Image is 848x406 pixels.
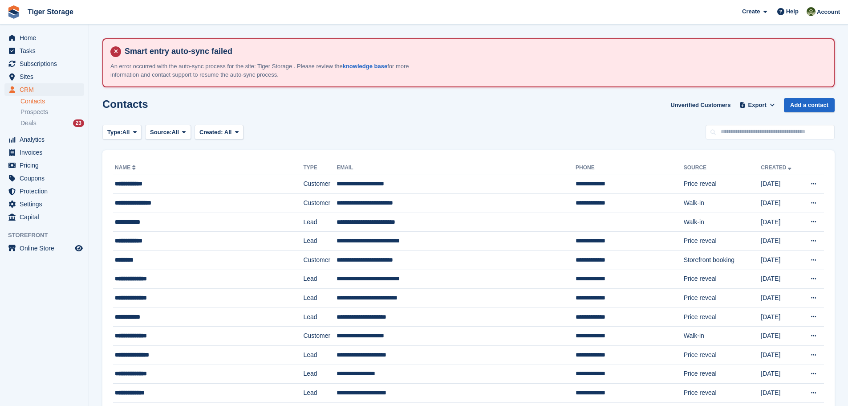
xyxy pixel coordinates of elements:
span: Help [786,7,799,16]
span: Invoices [20,146,73,159]
span: Home [20,32,73,44]
span: Coupons [20,172,73,185]
button: Created: All [195,125,243,139]
a: menu [4,172,84,185]
td: [DATE] [761,194,801,213]
span: Deals [20,119,37,127]
a: menu [4,211,84,223]
span: Protection [20,185,73,197]
span: All [224,129,232,135]
span: Capital [20,211,73,223]
span: Export [748,101,767,110]
img: Matthew Ellwood [807,7,816,16]
a: Add a contact [784,98,835,113]
a: Preview store [73,243,84,254]
p: An error occurred with the auto-sync process for the site: Tiger Storage . Please review the for ... [110,62,422,79]
a: menu [4,45,84,57]
td: [DATE] [761,365,801,384]
div: 23 [73,119,84,127]
a: Deals 23 [20,119,84,128]
span: Analytics [20,133,73,146]
a: knowledge base [343,63,387,70]
a: menu [4,32,84,44]
a: Created [761,164,793,171]
td: [DATE] [761,384,801,403]
a: menu [4,83,84,96]
td: Lead [303,270,337,289]
th: Phone [576,161,684,175]
span: Pricing [20,159,73,172]
a: menu [4,185,84,197]
td: Lead [303,289,337,308]
h1: Contacts [102,98,148,110]
a: Unverified Customers [667,98,734,113]
span: All [172,128,179,137]
td: Lead [303,232,337,251]
td: Price reveal [684,270,761,289]
td: [DATE] [761,308,801,327]
td: Lead [303,346,337,365]
span: Create [742,7,760,16]
td: [DATE] [761,346,801,365]
td: Lead [303,213,337,232]
td: Customer [303,251,337,270]
td: Lead [303,384,337,403]
span: Created: [199,129,223,135]
span: All [122,128,130,137]
span: Account [817,8,840,16]
th: Type [303,161,337,175]
td: [DATE] [761,289,801,308]
a: menu [4,146,84,159]
td: Price reveal [684,289,761,308]
td: Price reveal [684,365,761,384]
td: Price reveal [684,175,761,194]
a: Prospects [20,107,84,117]
span: Subscriptions [20,57,73,70]
a: menu [4,198,84,210]
a: menu [4,242,84,254]
td: [DATE] [761,232,801,251]
td: Price reveal [684,384,761,403]
a: Name [115,164,138,171]
td: Price reveal [684,232,761,251]
td: Customer [303,175,337,194]
td: Storefront booking [684,251,761,270]
span: Sites [20,70,73,83]
img: stora-icon-8386f47178a22dfd0bd8f6a31ec36ba5ce8667c1dd55bd0f319d3a0aa187defe.svg [7,5,20,19]
td: [DATE] [761,213,801,232]
span: Online Store [20,242,73,254]
td: [DATE] [761,270,801,289]
td: [DATE] [761,327,801,346]
a: Contacts [20,97,84,106]
td: Customer [303,194,337,213]
td: Price reveal [684,346,761,365]
td: Lead [303,365,337,384]
span: Source: [150,128,171,137]
td: Price reveal [684,308,761,327]
a: menu [4,57,84,70]
span: Storefront [8,231,89,240]
a: menu [4,70,84,83]
span: Prospects [20,108,48,116]
span: CRM [20,83,73,96]
td: [DATE] [761,251,801,270]
td: Lead [303,308,337,327]
a: Tiger Storage [24,4,77,19]
td: Walk-in [684,327,761,346]
td: [DATE] [761,175,801,194]
td: Customer [303,327,337,346]
span: Tasks [20,45,73,57]
a: menu [4,159,84,172]
button: Source: All [145,125,191,139]
button: Type: All [102,125,142,139]
span: Settings [20,198,73,210]
td: Walk-in [684,194,761,213]
th: Source [684,161,761,175]
button: Export [738,98,777,113]
a: menu [4,133,84,146]
th: Email [337,161,576,175]
td: Walk-in [684,213,761,232]
h4: Smart entry auto-sync failed [121,46,827,57]
span: Type: [107,128,122,137]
